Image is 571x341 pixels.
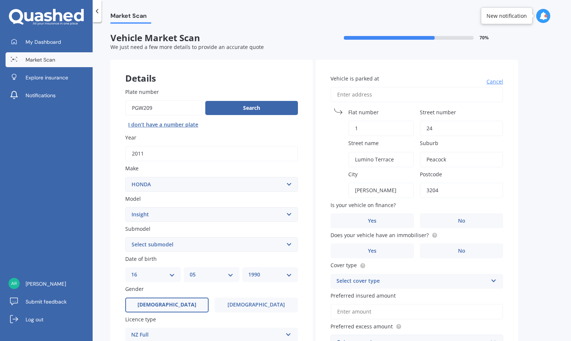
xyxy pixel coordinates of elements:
[348,171,358,178] span: City
[331,75,379,82] span: Vehicle is parked at
[26,38,61,46] span: My Dashboard
[125,100,202,116] input: Enter plate number
[205,101,298,115] button: Search
[9,278,20,289] img: b6387cb2005d954e45a557d195de75f5
[368,248,376,254] span: Yes
[26,74,68,81] span: Explore insurance
[331,304,503,319] input: Enter amount
[6,52,93,67] a: Market Scan
[331,201,396,209] span: Is your vehicle on finance?
[336,277,488,286] div: Select cover type
[110,60,313,82] div: Details
[131,331,282,340] div: NZ Full
[6,88,93,103] a: Notifications
[6,312,93,327] a: Log out
[137,302,196,308] span: [DEMOGRAPHIC_DATA]
[420,109,456,116] span: Street number
[125,88,159,95] span: Plate number
[125,146,298,161] input: YYYY
[331,323,393,330] span: Preferred excess amount
[6,294,93,309] a: Submit feedback
[487,12,527,20] div: New notification
[420,171,442,178] span: Postcode
[110,12,151,22] span: Market Scan
[479,35,489,40] span: 70 %
[125,165,139,172] span: Make
[458,248,465,254] span: No
[368,218,376,224] span: Yes
[458,218,465,224] span: No
[26,280,66,288] span: [PERSON_NAME]
[125,195,141,202] span: Model
[331,262,357,269] span: Cover type
[348,121,414,136] input: (optional)
[125,225,150,232] span: Submodel
[125,119,201,131] button: I don’t have a number plate
[26,298,67,305] span: Submit feedback
[26,92,56,99] span: Notifications
[26,56,55,63] span: Market Scan
[487,78,503,85] span: Cancel
[125,316,156,323] span: Licence type
[125,255,157,262] span: Date of birth
[125,286,144,293] span: Gender
[125,134,136,141] span: Year
[110,33,314,43] span: Vehicle Market Scan
[331,87,503,102] input: Enter address
[420,140,438,147] span: Suburb
[348,109,379,116] span: Flat number
[331,292,396,299] span: Preferred insured amount
[6,70,93,85] a: Explore insurance
[6,35,93,49] a: My Dashboard
[6,276,93,291] a: [PERSON_NAME]
[228,302,285,308] span: [DEMOGRAPHIC_DATA]
[348,140,379,147] span: Street name
[331,232,429,239] span: Does your vehicle have an immobiliser?
[110,43,264,50] span: We just need a few more details to provide an accurate quote
[26,316,43,323] span: Log out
